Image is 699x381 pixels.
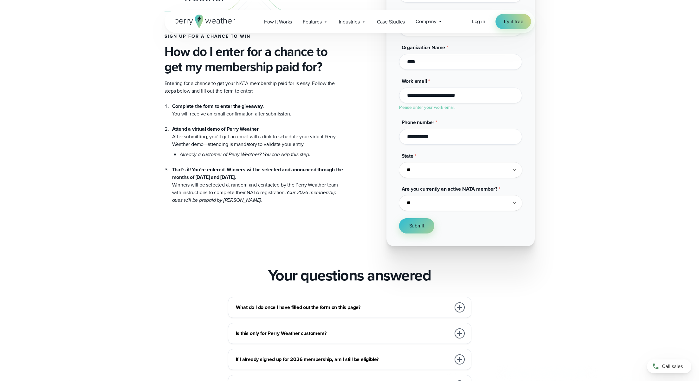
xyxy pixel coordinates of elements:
[399,104,455,111] label: Please enter your work email.
[399,218,435,233] button: Submit
[172,102,264,110] strong: Complete the form to enter the giveaway.
[172,189,336,204] em: Your 2026 membership dues will be prepaid by [PERSON_NAME].
[172,158,345,204] li: Winners will be selected at random and contacted by the Perry Weather team with instructions to c...
[416,18,437,25] span: Company
[495,14,531,29] a: Try it free
[172,102,345,118] li: You will receive an email confirmation after submission.
[409,222,424,230] span: Submit
[402,77,427,85] span: Work email
[377,18,405,26] span: Case Studies
[172,125,259,133] strong: Attend a virtual demo of Perry Weather
[402,119,435,126] span: Phone number
[303,18,321,26] span: Features
[402,185,497,193] span: Are you currently an active NATA member?
[236,304,451,311] h3: What do I do once I have filled out the form on this page?
[402,152,413,160] span: State
[372,15,411,28] a: Case Studies
[259,15,298,28] a: How it Works
[647,359,691,373] a: Call sales
[472,18,485,25] a: Log in
[339,18,360,26] span: Industries
[268,266,431,284] h2: Your questions answered
[172,166,343,181] strong: That’s it! You’re entered. Winners will be selected and announced through the months of [DATE] an...
[264,18,292,26] span: How it Works
[165,80,345,95] p: Entering for a chance to get your NATA membership paid for is easy. Follow the steps below and fi...
[165,34,345,39] h4: Sign up for a chance to win
[662,363,683,370] span: Call sales
[172,118,345,158] li: After submitting, you’ll get an email with a link to schedule your virtual Perry Weather demo—att...
[236,330,451,337] h3: Is this only for Perry Weather customers?
[402,44,445,51] span: Organization Name
[503,18,523,25] span: Try it free
[165,44,345,75] h3: How do I enter for a chance to get my membership paid for?
[236,356,451,363] h3: If I already signed up for 2026 membership, am I still be eligible?
[180,151,310,158] em: Already a customer of Perry Weather? You can skip this step.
